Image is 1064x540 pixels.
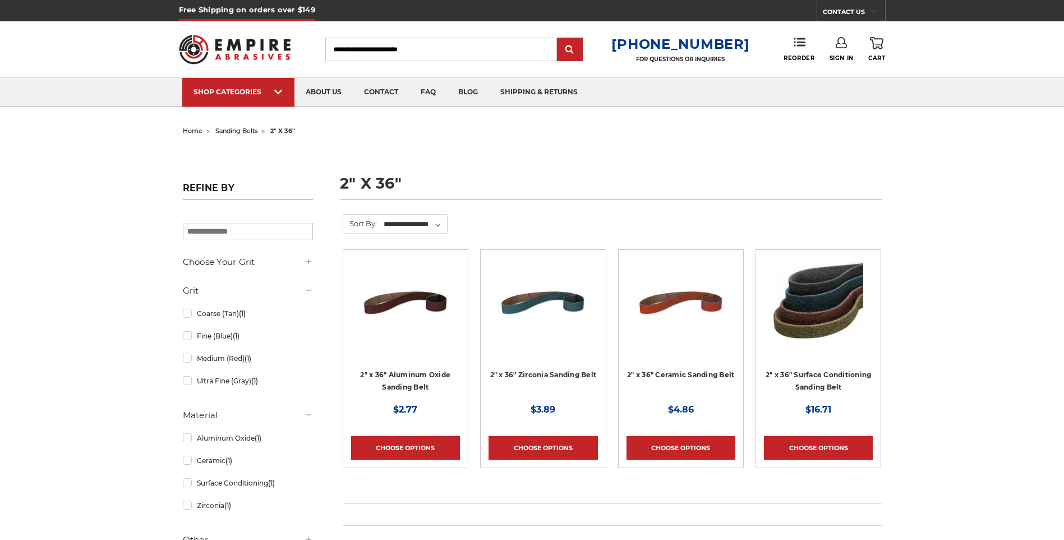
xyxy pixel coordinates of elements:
[611,56,749,63] p: FOR QUESTIONS OR INQUIRIES
[393,404,417,415] span: $2.77
[270,127,295,135] span: 2" x 36"
[447,78,489,107] a: blog
[225,456,232,465] span: (1)
[764,436,873,460] a: Choose Options
[343,215,377,232] label: Sort By:
[183,473,313,493] a: Surface Conditioning
[251,377,258,385] span: (1)
[179,28,291,71] img: Empire Abrasives
[409,78,447,107] a: faq
[489,436,597,460] a: Choose Options
[340,176,882,200] h1: 2" x 36"
[830,54,854,62] span: Sign In
[489,78,589,107] a: shipping & returns
[183,428,313,448] a: Aluminum Oxide
[255,434,261,442] span: (1)
[183,182,313,200] h5: Refine by
[611,36,749,52] a: [PHONE_NUMBER]
[183,409,313,422] h5: Material
[784,54,814,62] span: Reorder
[668,404,694,415] span: $4.86
[498,258,588,347] img: 2" x 36" Zirconia Pipe Sanding Belt
[351,436,460,460] a: Choose Options
[360,370,450,392] a: 2" x 36" Aluminum Oxide Sanding Belt
[183,326,313,346] a: Fine (Blue)
[773,258,863,347] img: 2"x36" Surface Conditioning Sanding Belts
[805,404,831,415] span: $16.71
[868,37,885,62] a: Cart
[268,479,275,487] span: (1)
[784,37,814,61] a: Reorder
[224,501,231,510] span: (1)
[361,258,450,347] img: 2" x 36" Aluminum Oxide Pipe Sanding Belt
[183,371,313,391] a: Ultra Fine (Gray)
[351,258,460,367] a: 2" x 36" Aluminum Oxide Pipe Sanding Belt
[531,404,555,415] span: $3.89
[489,258,597,367] a: 2" x 36" Zirconia Pipe Sanding Belt
[766,370,871,392] a: 2" x 36" Surface Conditioning Sanding Belt
[490,370,597,379] a: 2" x 36" Zirconia Sanding Belt
[823,6,885,21] a: CONTACT US
[294,78,353,107] a: about us
[382,216,447,233] select: Sort By:
[764,258,873,367] a: 2"x36" Surface Conditioning Sanding Belts
[233,332,239,340] span: (1)
[183,304,313,323] a: Coarse (Tan)
[627,436,735,460] a: Choose Options
[183,349,313,368] a: Medium (Red)
[183,127,202,135] a: home
[627,258,735,367] a: 2" x 36" Ceramic Pipe Sanding Belt
[868,54,885,62] span: Cart
[239,309,246,318] span: (1)
[215,127,257,135] a: sanding belts
[183,255,313,269] h5: Choose Your Grit
[245,354,251,363] span: (1)
[559,39,581,61] input: Submit
[194,88,283,96] div: SHOP CATEGORIES
[183,284,313,298] h5: Grit
[627,370,734,379] a: 2" x 36" Ceramic Sanding Belt
[183,496,313,515] a: Zirconia
[353,78,409,107] a: contact
[636,258,726,347] img: 2" x 36" Ceramic Pipe Sanding Belt
[183,451,313,470] a: Ceramic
